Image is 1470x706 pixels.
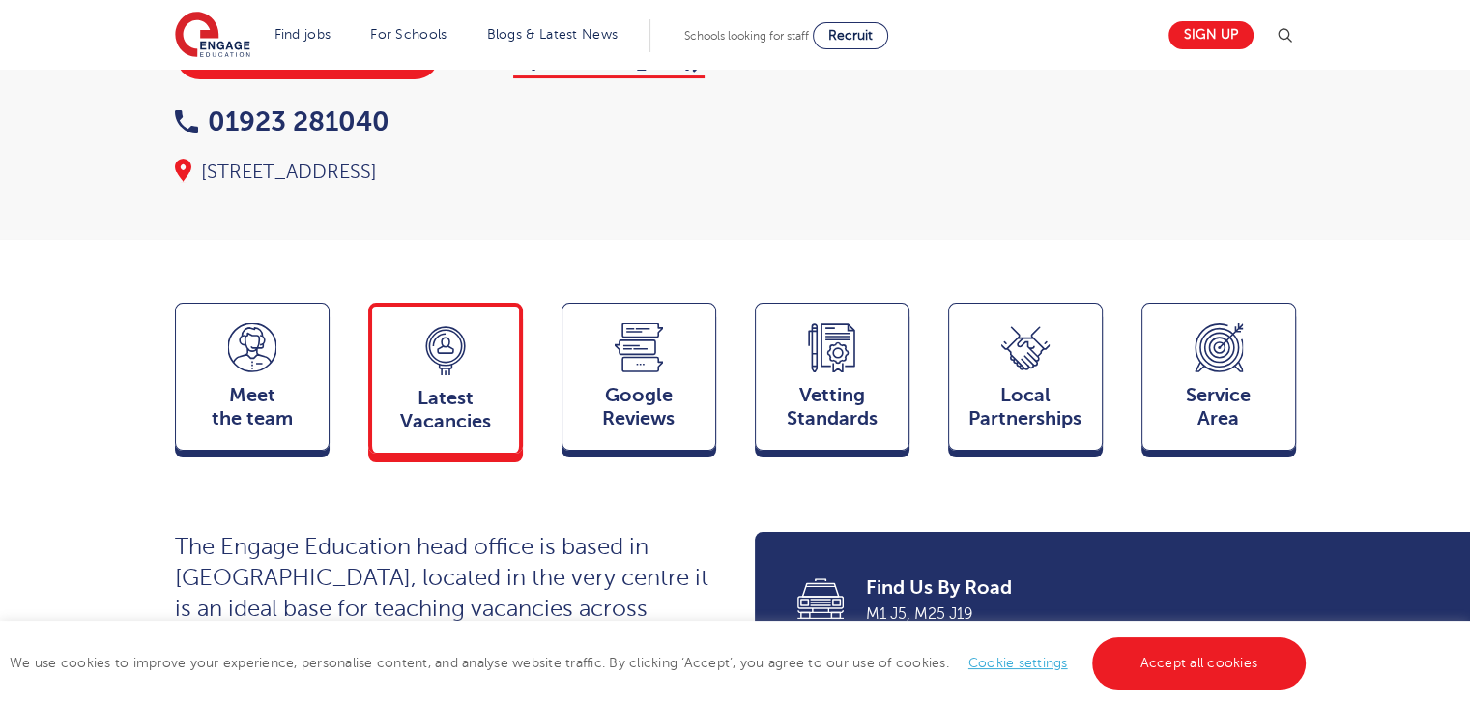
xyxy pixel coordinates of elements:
span: Local Partnerships [959,384,1092,430]
a: LatestVacancies [368,303,523,462]
img: Engage Education [175,12,250,60]
span: Recruit [828,28,873,43]
div: [STREET_ADDRESS] [175,159,716,186]
span: Google Reviews [572,384,706,430]
span: M1 J5, M25 J19 [866,602,1269,627]
a: VettingStandards [755,303,909,459]
a: Find jobs [274,27,331,42]
a: Meetthe team [175,303,330,459]
span: Meet the team [186,384,319,430]
a: Blogs & Latest News [487,27,619,42]
span: The Engage Education head office is based in [GEOGRAPHIC_DATA], located in the very centre it is ... [175,534,708,684]
span: Vetting Standards [765,384,899,430]
a: Accept all cookies [1092,637,1307,690]
a: Local Partnerships [948,303,1103,459]
span: Latest Vacancies [382,387,509,433]
a: For Schools [370,27,447,42]
a: GoogleReviews [562,303,716,459]
a: Cookie settings [968,656,1068,670]
span: We use cookies to improve your experience, personalise content, and analyse website traffic. By c... [10,656,1311,670]
span: Service Area [1152,384,1285,430]
a: Recruit [813,22,888,49]
a: 01923 281040 [175,106,389,136]
span: Find Us By Road [866,574,1269,602]
a: ServiceArea [1141,303,1296,459]
a: Sign up [1168,21,1254,49]
span: Schools looking for staff [684,29,809,43]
